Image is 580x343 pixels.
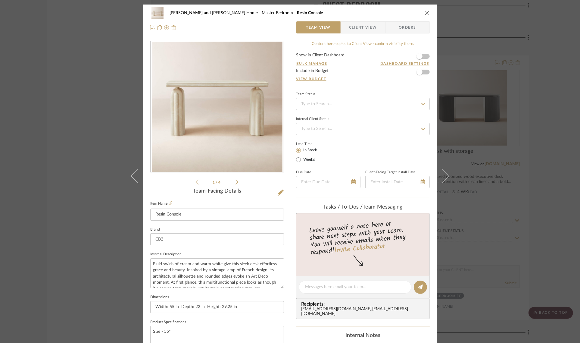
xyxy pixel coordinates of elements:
[296,93,315,96] div: Team Status
[150,301,284,313] input: Enter the dimensions of this item
[296,77,430,81] a: View Budget
[150,188,284,195] div: Team-Facing Details
[262,11,297,15] span: Master Bedroom
[301,301,427,307] span: Recipients:
[296,141,327,146] label: Lead Time
[150,321,186,324] label: Product Specifications
[151,42,284,172] div: 0
[150,233,284,245] input: Enter Brand
[296,98,430,110] input: Type to Search…
[296,204,430,211] div: team Messaging
[295,217,431,258] div: Leave yourself a note here or share next steps with your team. You will receive emails when they ...
[150,296,169,299] label: Dimensions
[150,201,172,206] label: Item Name
[301,307,427,316] div: [EMAIL_ADDRESS][DOMAIN_NAME] , [EMAIL_ADDRESS][DOMAIN_NAME]
[213,181,216,184] span: 1
[302,148,317,153] label: In Stock
[296,41,430,47] div: Content here copies to Client View - confirm visibility there.
[150,7,165,19] img: a1e16a91-3034-47df-9d9c-3ea28cbe3403_48x40.jpg
[216,181,219,184] span: /
[334,241,385,256] a: Invite Collaborator
[297,11,323,15] span: Resin Console
[152,42,282,172] img: a1e16a91-3034-47df-9d9c-3ea28cbe3403_436x436.jpg
[150,209,284,221] input: Enter Item Name
[296,146,327,163] mat-radio-group: Select item type
[306,21,331,33] span: Team View
[296,123,430,135] input: Type to Search…
[365,171,415,174] label: Client-Facing Target Install Date
[349,21,377,33] span: Client View
[150,253,182,256] label: Internal Description
[302,157,315,162] label: Weeks
[296,118,329,121] div: Internal Client Status
[296,332,430,339] div: Internal Notes
[365,176,430,188] input: Enter Install Date
[219,181,222,184] span: 4
[392,21,423,33] span: Orders
[323,204,363,210] span: Tasks / To-Dos /
[380,61,430,66] button: Dashboard Settings
[296,61,328,66] button: Bulk Manage
[150,228,160,231] label: Brand
[170,11,262,15] span: [PERSON_NAME] and [PERSON_NAME] Home
[424,10,430,16] button: close
[296,171,311,174] label: Due Date
[171,25,176,30] img: Remove from project
[296,176,360,188] input: Enter Due Date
